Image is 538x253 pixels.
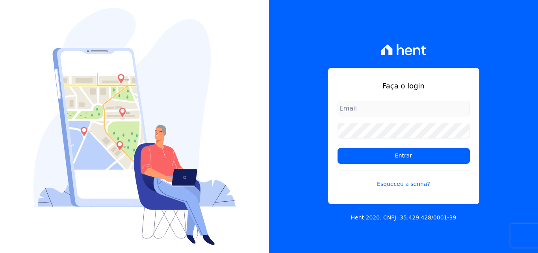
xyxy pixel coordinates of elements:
h1: Faça o login [338,81,470,91]
img: Login [33,8,236,245]
input: Email [338,101,470,116]
a: Esqueceu a senha? [338,170,470,188]
input: Entrar [338,148,470,164]
p: Hent 2020. CNPJ: 35.429.428/0001-39 [351,214,456,222]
